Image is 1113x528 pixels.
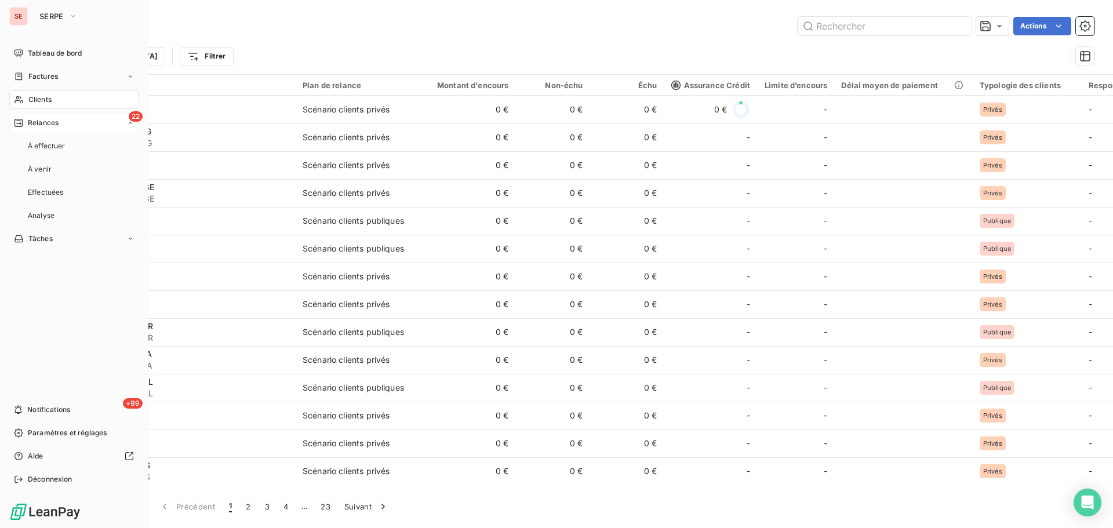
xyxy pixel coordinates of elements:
[80,249,289,260] span: 0CHUTOULOUSE
[516,179,590,207] td: 0 €
[983,412,1002,419] span: Privés
[516,402,590,429] td: 0 €
[423,81,509,90] div: Montant d'encours
[824,298,827,310] span: -
[516,429,590,457] td: 0 €
[277,494,295,519] button: 4
[303,298,390,310] div: Scénario clients privés
[180,47,233,65] button: Filtrer
[747,326,750,338] span: -
[516,346,590,374] td: 0 €
[983,217,1011,224] span: Publique
[1089,104,1092,114] span: -
[590,179,664,207] td: 0 €
[9,447,139,465] a: Aide
[303,187,390,199] div: Scénario clients privés
[1089,438,1092,448] span: -
[841,81,965,90] div: Délai moyen de paiement
[983,468,1002,475] span: Privés
[416,429,516,457] td: 0 €
[416,179,516,207] td: 0 €
[824,159,827,171] span: -
[1089,299,1092,309] span: -
[597,81,657,90] div: Échu
[590,457,664,485] td: 0 €
[416,402,516,429] td: 0 €
[747,438,750,449] span: -
[516,263,590,290] td: 0 €
[747,354,750,366] span: -
[303,438,390,449] div: Scénario clients privés
[516,457,590,485] td: 0 €
[303,104,390,115] div: Scénario clients privés
[416,207,516,235] td: 0 €
[824,271,827,282] span: -
[416,346,516,374] td: 0 €
[314,494,337,519] button: 23
[28,474,72,485] span: Déconnexion
[590,346,664,374] td: 0 €
[28,71,58,82] span: Factures
[416,263,516,290] td: 0 €
[416,151,516,179] td: 0 €
[1089,383,1092,392] span: -
[747,382,750,394] span: -
[303,271,390,282] div: Scénario clients privés
[980,81,1075,90] div: Typologie des clients
[747,159,750,171] span: -
[28,428,107,438] span: Paramètres et réglages
[27,405,70,415] span: Notifications
[671,81,750,90] span: Assurance Crédit
[28,141,66,151] span: À effectuer
[747,187,750,199] span: -
[80,388,289,399] span: 0CROUSGRENOBL
[590,207,664,235] td: 0 €
[28,164,52,174] span: À venir
[1089,271,1092,281] span: -
[295,497,314,516] span: …
[824,326,827,338] span: -
[303,354,390,366] div: Scénario clients privés
[80,332,289,344] span: 0CLONASSURVAR
[590,263,664,290] td: 0 €
[1074,489,1101,516] div: Open Intercom Messenger
[824,187,827,199] span: -
[123,398,143,409] span: +99
[747,215,750,227] span: -
[80,276,289,288] span: 0CITYAIMMOBIL
[1089,132,1092,142] span: -
[28,187,64,198] span: Effectuées
[28,94,52,105] span: Clients
[824,215,827,227] span: -
[983,162,1002,169] span: Privés
[416,457,516,485] td: 0 €
[714,104,727,115] span: 0 €
[983,301,1002,308] span: Privés
[416,290,516,318] td: 0 €
[416,318,516,346] td: 0 €
[1089,160,1092,170] span: -
[39,12,64,21] span: SERPE
[516,123,590,151] td: 0 €
[824,382,827,394] span: -
[1089,243,1092,253] span: -
[80,360,289,372] span: 0COTTAGESJOUA
[747,465,750,477] span: -
[824,132,827,143] span: -
[516,318,590,346] td: 0 €
[1089,327,1092,337] span: -
[303,132,390,143] div: Scénario clients privés
[590,429,664,457] td: 0 €
[824,410,827,421] span: -
[80,221,289,232] span: 0CG38
[9,7,28,26] div: SE
[590,374,664,402] td: 0 €
[222,494,239,519] button: 1
[9,502,81,521] img: Logo LeanPay
[80,193,289,205] span: 0CAMOINSMARSE
[824,104,827,115] span: -
[303,81,409,90] div: Plan de relance
[590,290,664,318] td: 0 €
[303,465,390,477] div: Scénario clients privés
[590,123,664,151] td: 0 €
